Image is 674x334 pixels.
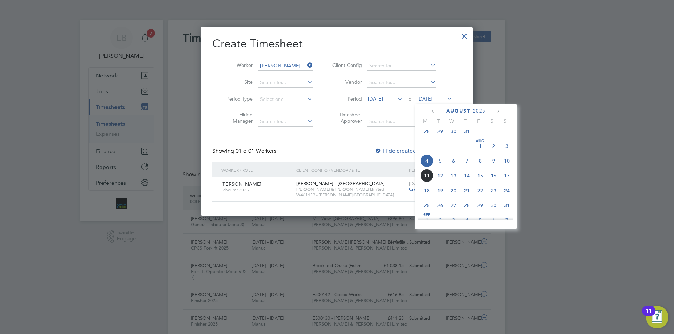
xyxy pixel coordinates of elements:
span: 01 of [236,148,248,155]
span: 11 [420,169,434,182]
span: 6 [447,154,460,168]
span: M [418,118,432,124]
div: Worker / Role [219,162,295,178]
span: 5 [474,213,487,227]
input: Search for... [258,61,313,71]
span: 19 [434,184,447,197]
span: 30 [487,199,500,212]
span: 14 [460,169,474,182]
span: W [445,118,458,124]
label: Vendor [330,79,362,85]
label: Site [221,79,253,85]
span: 13 [447,169,460,182]
input: Search for... [367,117,436,127]
span: 25 [420,199,434,212]
span: [DATE] - [DATE] [409,180,441,186]
span: Labourer 2025 [221,187,291,193]
span: T [458,118,472,124]
span: Sep [420,213,434,217]
span: 15 [474,169,487,182]
span: [DATE] [417,96,432,102]
span: 3 [500,139,514,153]
span: T [432,118,445,124]
span: 28 [460,199,474,212]
span: 23 [487,184,500,197]
span: 7 [500,213,514,227]
label: Client Config [330,62,362,68]
span: 31 [500,199,514,212]
div: 11 [646,311,652,320]
span: W461153 - [PERSON_NAME][GEOGRAPHIC_DATA] [296,192,405,198]
span: 3 [447,213,460,227]
span: 24 [500,184,514,197]
span: 22 [474,184,487,197]
div: Showing [212,148,278,155]
span: Create timesheet [409,186,445,192]
span: 28 [420,125,434,138]
span: 21 [460,184,474,197]
span: 27 [447,199,460,212]
button: Open Resource Center, 11 new notifications [646,306,668,328]
span: 30 [447,125,460,138]
span: [PERSON_NAME] & [PERSON_NAME] Limited [296,186,405,192]
label: Period Type [221,96,253,102]
span: [PERSON_NAME] [221,181,262,187]
span: F [472,118,485,124]
span: 2 [434,213,447,227]
div: Client Config / Vendor / Site [295,162,407,178]
label: Worker [221,62,253,68]
span: S [485,118,498,124]
span: [PERSON_NAME] - [GEOGRAPHIC_DATA] [296,180,385,186]
span: 16 [487,169,500,182]
span: 1 [420,213,434,227]
span: 31 [460,125,474,138]
span: 9 [487,154,500,168]
span: 2025 [473,108,485,114]
span: 4 [420,154,434,168]
span: 10 [500,154,514,168]
span: 2 [487,139,500,153]
span: 1 [474,139,487,153]
span: 01 Workers [236,148,276,155]
span: [DATE] [368,96,383,102]
span: 4 [460,213,474,227]
label: Period [330,96,362,102]
label: Hiring Manager [221,111,253,124]
input: Search for... [258,78,313,88]
span: 8 [474,154,487,168]
span: 29 [474,199,487,212]
span: To [404,94,414,103]
span: Aug [474,139,487,143]
span: 29 [434,125,447,138]
div: Period [407,162,454,178]
span: 17 [500,169,514,182]
span: 12 [434,169,447,182]
span: 7 [460,154,474,168]
span: 26 [434,199,447,212]
input: Search for... [258,117,313,127]
span: S [498,118,512,124]
span: 20 [447,184,460,197]
span: 18 [420,184,434,197]
h2: Create Timesheet [212,36,461,51]
input: Search for... [367,78,436,88]
span: 5 [434,154,447,168]
label: Hide created timesheets [375,148,446,155]
span: August [446,108,470,114]
input: Select one [258,95,313,104]
input: Search for... [367,61,436,71]
label: Timesheet Approver [330,111,362,124]
span: 6 [487,213,500,227]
